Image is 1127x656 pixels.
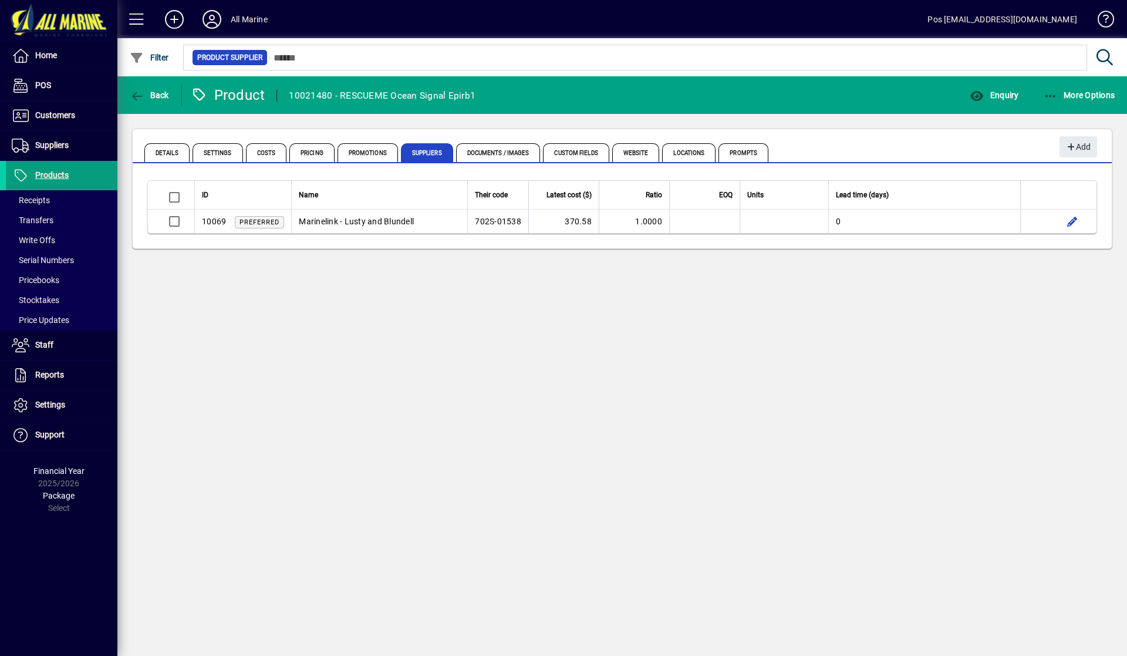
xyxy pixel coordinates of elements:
span: Promotions [338,143,398,162]
span: Price Updates [12,315,69,325]
span: Settings [35,400,65,409]
span: Settings [193,143,243,162]
span: Product Supplier [197,52,262,63]
span: Prompts [718,143,768,162]
span: ID [202,189,208,201]
a: Stocktakes [6,290,117,310]
span: Reports [35,370,64,379]
app-page-header-button: Back [117,85,182,106]
button: Add [1059,136,1097,157]
a: Customers [6,101,117,130]
a: Home [6,41,117,70]
td: 0 [828,210,1020,233]
span: Latest cost ($) [546,189,592,201]
span: Units [747,189,764,201]
span: Details [144,143,190,162]
td: 1.0000 [599,210,669,233]
span: POS [35,80,51,90]
span: Custom Fields [543,143,609,162]
a: Pricebooks [6,270,117,290]
span: Home [35,51,57,60]
a: Write Offs [6,230,117,250]
a: Staff [6,331,117,360]
span: Add [1065,137,1091,157]
button: Profile [193,9,231,30]
td: Marinelink - Lusty and Blundell [291,210,467,233]
span: Write Offs [12,236,55,245]
span: Serial Numbers [12,255,74,265]
a: Receipts [6,190,117,210]
div: Product [191,86,265,105]
button: Add [156,9,193,30]
span: EOQ [719,189,733,201]
span: Package [43,491,75,500]
span: Pricebooks [12,275,59,285]
a: Knowledge Base [1089,2,1112,41]
span: Receipts [12,196,50,205]
span: Their code [475,189,508,201]
div: All Marine [231,10,268,29]
button: Back [127,85,172,106]
a: Support [6,420,117,450]
span: Name [299,189,318,201]
span: Products [35,170,69,180]
a: Serial Numbers [6,250,117,270]
span: Back [130,90,169,100]
div: 10021480 - RESCUEME Ocean Signal Epirb1 [289,86,475,105]
a: Settings [6,391,117,420]
span: Customers [35,110,75,120]
span: Lead time (days) [836,189,889,201]
span: Filter [130,53,169,62]
div: 10069 [202,216,226,228]
span: Preferred [239,218,279,226]
button: Enquiry [967,85,1021,106]
td: 702S-01538 [467,210,528,233]
span: Financial Year [33,466,85,476]
span: Documents / Images [456,143,541,162]
span: Suppliers [401,143,453,162]
span: Costs [246,143,287,162]
span: Enquiry [970,90,1018,100]
span: Suppliers [35,140,69,150]
span: More Options [1044,90,1115,100]
button: Edit [1063,212,1082,231]
a: POS [6,71,117,100]
a: Transfers [6,210,117,230]
span: Stocktakes [12,295,59,305]
span: Support [35,430,65,439]
div: Pos [EMAIL_ADDRESS][DOMAIN_NAME] [927,10,1077,29]
span: Ratio [646,189,662,201]
span: Pricing [289,143,335,162]
button: More Options [1041,85,1118,106]
a: Suppliers [6,131,117,160]
a: Price Updates [6,310,117,330]
button: Filter [127,47,172,68]
span: Locations [662,143,716,162]
td: 370.58 [528,210,599,233]
a: Reports [6,361,117,390]
span: Staff [35,340,53,349]
span: Website [612,143,660,162]
span: Transfers [12,216,53,225]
